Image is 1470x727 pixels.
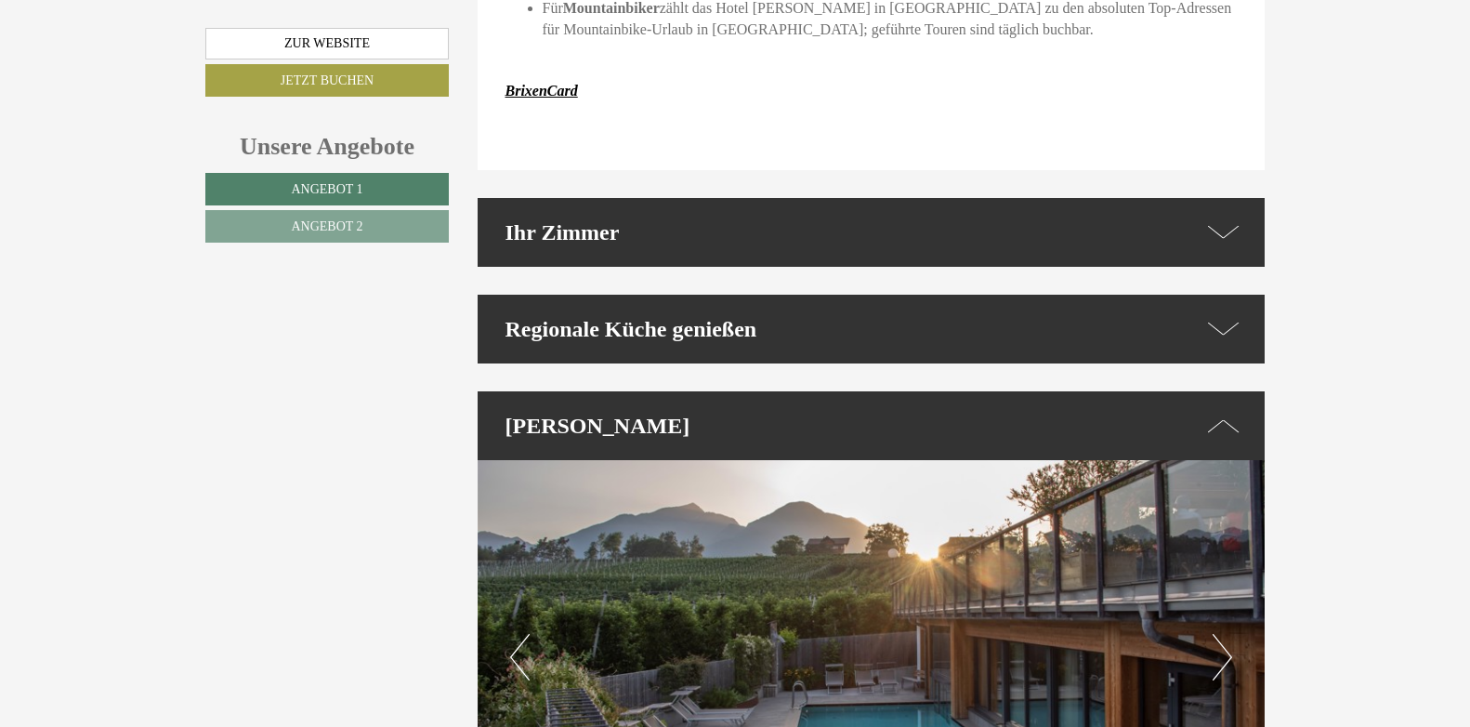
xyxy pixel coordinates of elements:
button: Previous [510,634,530,681]
a: Zur Website [205,28,449,59]
div: Regionale Küche genießen [478,295,1266,363]
span: Angebot 1 [291,182,362,196]
a: BrixenCard [505,83,578,99]
button: Next [1213,634,1232,681]
a: Jetzt buchen [205,64,449,97]
div: Ihr Zimmer [478,198,1266,267]
div: Unsere Angebote [205,129,449,164]
div: [PERSON_NAME] [478,391,1266,460]
span: Angebot 2 [291,219,362,233]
